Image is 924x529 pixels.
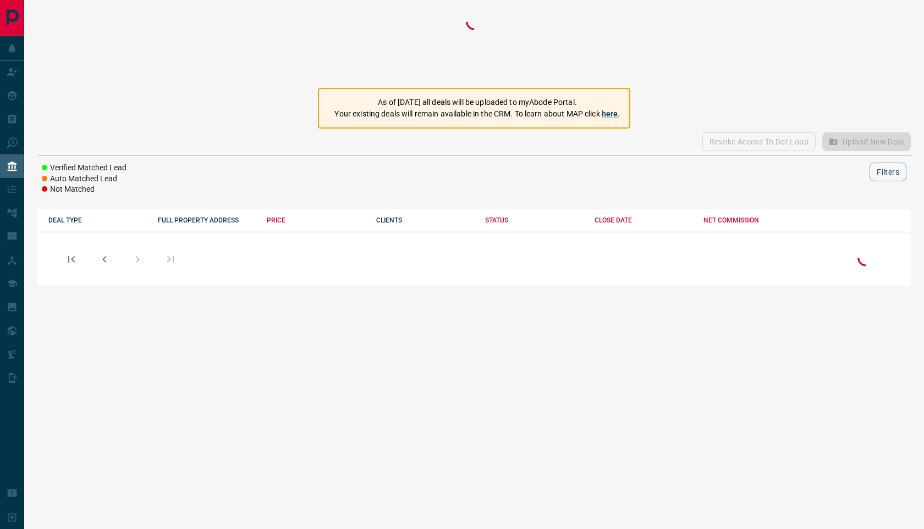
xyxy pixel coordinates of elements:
[870,163,906,181] button: Filters
[334,108,620,120] p: Your existing deals will remain available in the CRM. To learn about MAP click .
[42,174,127,185] li: Auto Matched Lead
[855,247,877,271] div: Loading
[463,11,485,77] div: Loading
[703,216,802,224] div: NET COMMISSION
[485,216,584,224] div: STATUS
[158,216,256,224] div: FULL PROPERTY ADDRESS
[602,109,618,118] a: here
[334,97,620,108] p: As of [DATE] all deals will be uploaded to myAbode Portal.
[48,216,147,224] div: DEAL TYPE
[595,216,693,224] div: CLOSE DATE
[267,216,365,224] div: PRICE
[42,184,127,195] li: Not Matched
[42,163,127,174] li: Verified Matched Lead
[376,216,475,224] div: CLIENTS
